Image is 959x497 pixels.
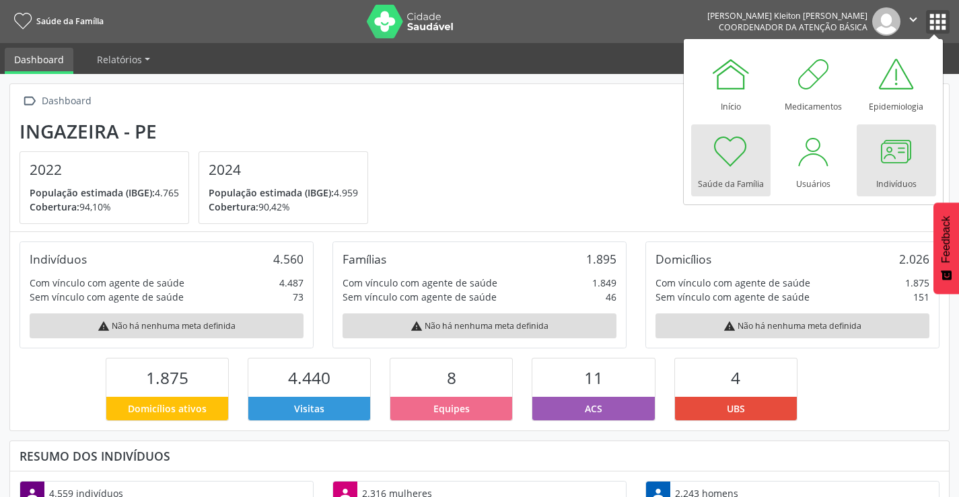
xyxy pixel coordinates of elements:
[774,47,853,119] a: Medicamentos
[731,367,740,389] span: 4
[872,7,900,36] img: img
[933,202,959,294] button: Feedback - Mostrar pesquisa
[30,276,184,290] div: Com vínculo com agente de saúde
[723,320,736,332] i: warning
[655,313,929,338] div: Não há nenhuma meta definida
[447,367,456,389] span: 8
[209,161,358,178] h4: 2024
[691,124,771,196] a: Saúde da Família
[585,402,602,416] span: ACS
[584,367,603,389] span: 11
[586,252,616,266] div: 1.895
[727,402,745,416] span: UBS
[20,91,39,111] i: 
[655,252,711,266] div: Domicílios
[900,7,926,36] button: 
[273,252,304,266] div: 4.560
[606,290,616,304] div: 46
[293,290,304,304] div: 73
[343,290,497,304] div: Sem vínculo com agente de saúde
[87,48,159,71] a: Relatórios
[30,290,184,304] div: Sem vínculo com agente de saúde
[39,91,94,111] div: Dashboard
[146,367,188,389] span: 1.875
[30,252,87,266] div: Indivíduos
[279,276,304,290] div: 4.487
[36,15,104,27] span: Saúde da Família
[411,320,423,332] i: warning
[343,313,616,338] div: Não há nenhuma meta definida
[774,124,853,196] a: Usuários
[857,124,936,196] a: Indivíduos
[128,402,207,416] span: Domicílios ativos
[98,320,110,332] i: warning
[288,367,330,389] span: 4.440
[20,120,378,143] div: Ingazeira - PE
[655,276,810,290] div: Com vínculo com agente de saúde
[20,449,939,463] div: Resumo dos indivíduos
[719,22,867,33] span: Coordenador da Atenção Básica
[592,276,616,290] div: 1.849
[30,200,79,213] span: Cobertura:
[20,91,94,111] a:  Dashboard
[857,47,936,119] a: Epidemiologia
[905,276,929,290] div: 1.875
[30,161,179,178] h4: 2022
[343,276,497,290] div: Com vínculo com agente de saúde
[97,53,142,66] span: Relatórios
[913,290,929,304] div: 151
[940,216,952,263] span: Feedback
[30,313,304,338] div: Não há nenhuma meta definida
[294,402,324,416] span: Visitas
[30,200,179,214] p: 94,10%
[209,200,258,213] span: Cobertura:
[5,48,73,74] a: Dashboard
[899,252,929,266] div: 2.026
[691,47,771,119] a: Início
[9,10,104,32] a: Saúde da Família
[209,200,358,214] p: 90,42%
[30,186,155,199] span: População estimada (IBGE):
[343,252,386,266] div: Famílias
[926,10,950,34] button: apps
[655,290,810,304] div: Sem vínculo com agente de saúde
[433,402,470,416] span: Equipes
[906,12,921,27] i: 
[209,186,358,200] p: 4.959
[209,186,334,199] span: População estimada (IBGE):
[707,10,867,22] div: [PERSON_NAME] Kleiton [PERSON_NAME]
[30,186,179,200] p: 4.765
